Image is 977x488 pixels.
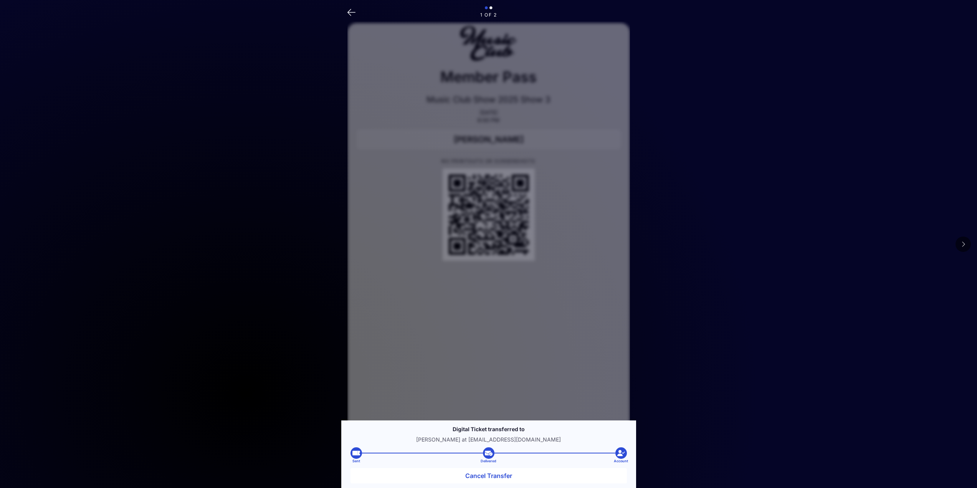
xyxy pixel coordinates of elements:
[350,437,627,443] p: [PERSON_NAME] at [EMAIL_ADDRESS][DOMAIN_NAME]
[357,117,621,123] p: 6:00 PM
[350,425,627,433] p: Digital Ticket transferred to
[352,459,360,463] span: Sent
[357,109,621,116] p: [DATE]
[357,94,621,105] p: Music Club Show 2025 Show 3
[614,459,628,463] span: Account
[443,169,535,261] div: QR Code
[357,129,621,149] div: [PERSON_NAME]
[357,159,621,164] p: NO PRINTOUTS OR SCREENSHOTS
[481,459,496,463] span: Delivered
[347,12,630,18] p: 1 of 2
[350,468,627,483] button: Cancel Transfer
[357,66,621,88] p: Member Pass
